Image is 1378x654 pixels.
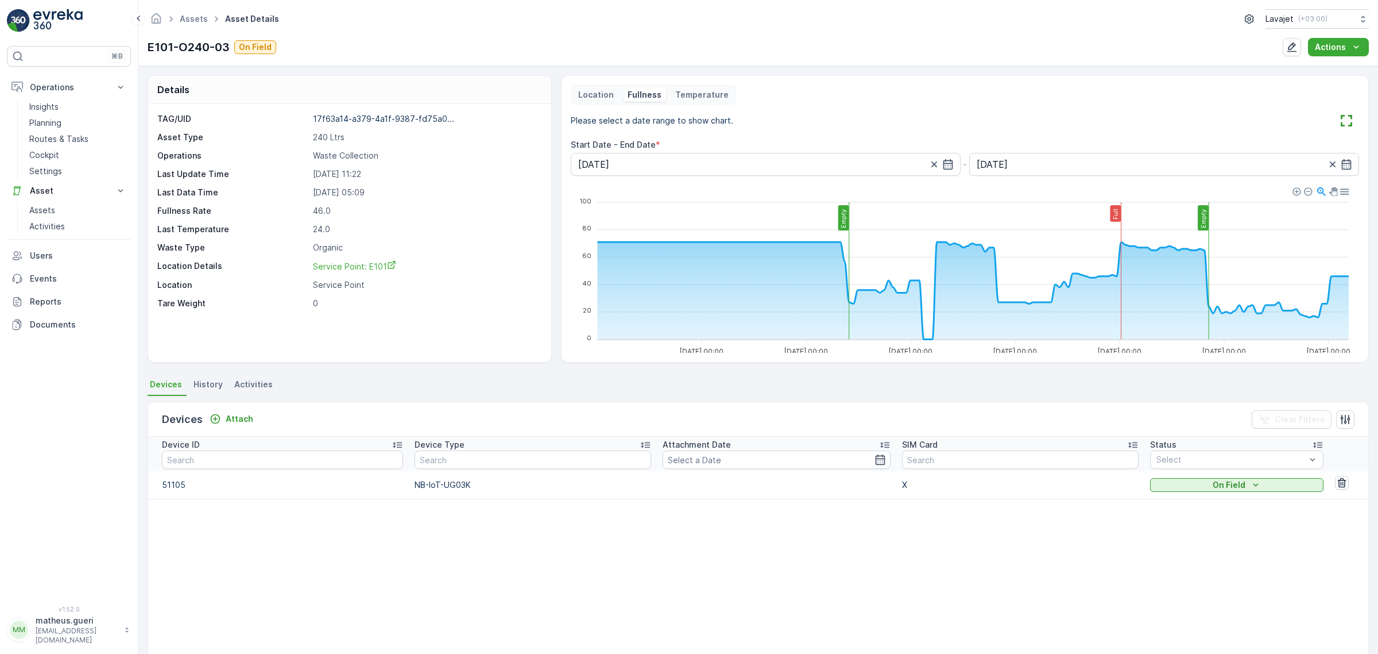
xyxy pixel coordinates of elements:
a: Service Point: E101 [313,260,539,272]
p: Device Type [415,439,465,451]
input: Select a Date [663,451,891,469]
p: On Field [239,41,272,53]
a: Reports [7,290,131,313]
tspan: 40 [582,279,591,287]
span: Devices [150,379,182,390]
tspan: [DATE] 00:00 [680,347,723,356]
input: dd/mm/yyyy [969,153,1359,176]
a: Users [7,244,131,267]
a: Routes & Tasks [25,131,131,147]
p: [DATE] 11:22 [313,168,539,180]
span: v 1.52.0 [7,606,131,613]
p: Select [1156,454,1306,466]
p: Routes & Tasks [29,133,88,145]
button: Lavajet(+03:00) [1265,9,1369,29]
a: Settings [25,163,131,179]
a: Documents [7,313,131,336]
tspan: [DATE] 00:00 [784,347,828,356]
input: Search [415,451,651,469]
p: matheus.gueri [36,615,118,626]
p: TAG/UID [157,113,308,125]
p: [EMAIL_ADDRESS][DOMAIN_NAME] [36,626,118,645]
input: Search [902,451,1139,469]
p: Last Update Time [157,168,308,180]
p: Location [157,279,308,291]
p: Device ID [162,439,200,451]
input: Search [162,451,403,469]
p: ⌘B [111,52,123,61]
a: Events [7,267,131,290]
p: Assets [29,205,55,216]
p: Cockpit [29,149,59,161]
p: ( +03:00 ) [1298,14,1327,24]
p: Devices [162,411,203,428]
p: Attach [226,413,253,425]
p: E101-O240-03 [148,39,230,56]
div: Selection Zoom [1315,186,1325,196]
span: Service Point: E101 [313,261,396,271]
p: Clear Filters [1275,414,1325,425]
p: 24.0 [313,224,539,235]
a: Homepage [150,17,162,26]
tspan: 80 [582,224,591,232]
p: Details [157,83,189,97]
div: Zoom In [1292,187,1300,195]
a: Activities [25,218,131,234]
button: On Field [1150,478,1323,492]
p: Waste Collection [313,150,539,161]
p: Reports [30,296,126,307]
p: Asset Type [157,132,308,143]
p: Waste Type [157,242,308,253]
p: Actions [1315,41,1346,53]
p: 46.0 [313,205,539,217]
p: Events [30,273,126,284]
p: Operations [30,82,108,93]
tspan: 0 [587,334,591,342]
p: 240 Ltrs [313,132,539,143]
p: Please select a date range to show chart. [571,115,733,126]
div: Panning [1329,187,1336,194]
a: Assets [180,14,208,24]
div: Zoom Out [1303,187,1311,195]
a: Insights [25,99,131,115]
p: Location Details [157,260,308,272]
tspan: [DATE] 00:00 [1307,347,1350,356]
tspan: [DATE] 00:00 [1202,347,1246,356]
button: Operations [7,76,131,99]
p: Tare Weight [157,298,308,309]
p: Status [1150,439,1176,451]
div: Menu [1338,186,1348,196]
div: MM [10,621,28,639]
p: Temperature [675,89,729,101]
p: Last Data Time [157,187,308,198]
p: 17f63a14-a379-4a1f-9387-fd75a0... [313,114,454,124]
tspan: 20 [583,306,591,314]
input: dd/mm/yyyy [571,153,961,176]
a: Cockpit [25,147,131,163]
p: Activities [29,221,65,232]
p: X [902,479,1139,491]
button: MMmatheus.gueri[EMAIL_ADDRESS][DOMAIN_NAME] [7,615,131,645]
p: Last Temperature [157,224,308,235]
tspan: [DATE] 00:00 [1098,347,1141,356]
img: logo [7,9,30,32]
p: Settings [29,166,62,177]
a: Assets [25,202,131,218]
button: Clear Filters [1252,410,1331,429]
button: Actions [1308,38,1369,56]
p: 51105 [162,479,403,491]
p: Documents [30,319,126,330]
p: [DATE] 05:09 [313,187,539,198]
p: Operations [157,150,308,161]
p: NB-IoT-UG03K [415,479,651,491]
label: Start Date - End Date [571,140,656,149]
p: 0 [313,298,539,309]
p: - [963,157,967,171]
span: History [193,379,223,390]
tspan: [DATE] 00:00 [993,347,1037,356]
p: Insights [29,101,59,113]
tspan: 60 [582,252,591,260]
button: Asset [7,179,131,202]
button: On Field [234,40,276,54]
p: On Field [1213,479,1245,491]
